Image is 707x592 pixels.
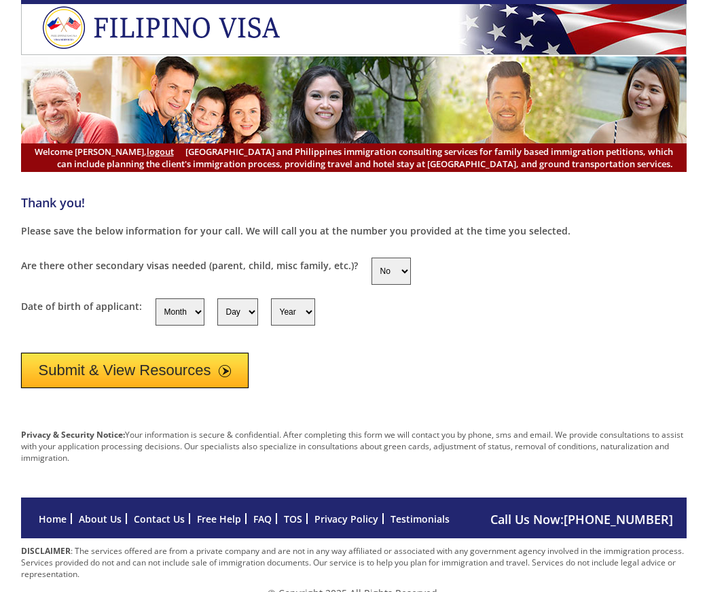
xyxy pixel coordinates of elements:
button: Submit & View Resources [21,353,249,388]
a: About Us [79,512,122,525]
span: [GEOGRAPHIC_DATA] and Philippines immigration consulting services for family based immigration pe... [35,145,673,170]
span: Welcome [PERSON_NAME], [35,145,174,158]
a: Privacy Policy [314,512,378,525]
a: Home [39,512,67,525]
a: Free Help [197,512,241,525]
a: FAQ [253,512,272,525]
h4: Thank you! [21,194,687,211]
strong: DISCLAIMER [21,545,71,557]
a: [PHONE_NUMBER] [564,511,673,527]
p: Please save the below information for your call. We will call you at the number you provided at t... [21,224,687,237]
span: Call Us Now: [490,511,673,527]
p: Your information is secure & confidential. After completing this form we will contact you by phon... [21,429,687,464]
label: Date of birth of applicant: [21,300,142,313]
a: Testimonials [391,512,450,525]
strong: Privacy & Security Notice: [21,429,125,440]
p: : The services offered are from a private company and are not in any way affiliated or associated... [21,545,687,580]
a: Contact Us [134,512,185,525]
a: logout [147,145,174,158]
label: Are there other secondary visas needed (parent, child, misc family, etc.)? [21,259,358,272]
a: TOS [284,512,302,525]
